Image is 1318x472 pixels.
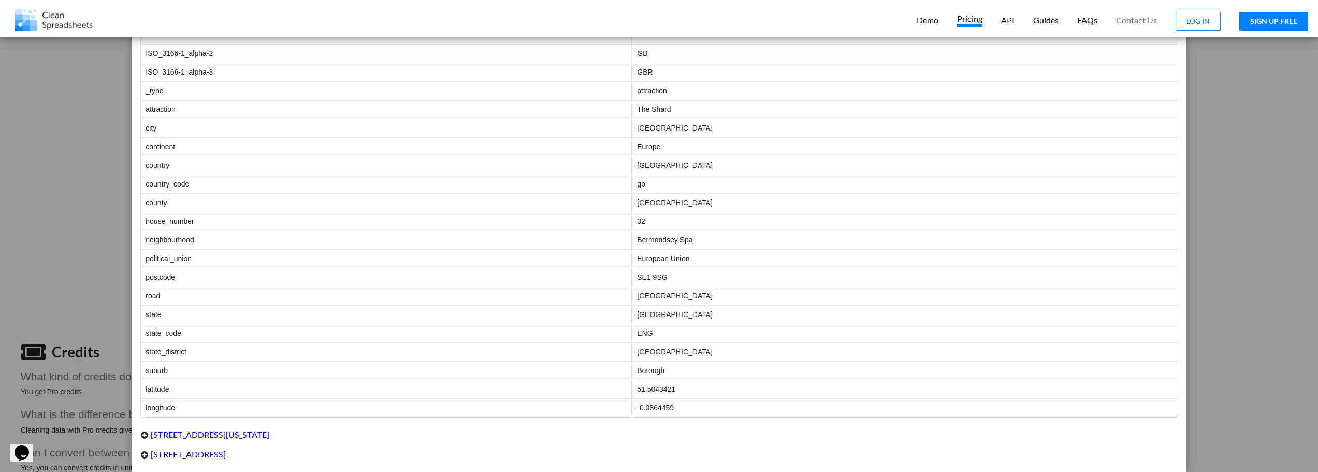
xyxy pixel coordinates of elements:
td: state_district [141,342,632,361]
td: 32 [631,212,1177,231]
td: [GEOGRAPHIC_DATA] [631,119,1177,137]
td: Europe [631,137,1177,156]
td: GB [631,45,1177,63]
td: country_code [141,175,632,193]
span: Contact Us [1116,16,1157,24]
p: Demo [917,15,938,26]
img: Logo.png [15,9,93,31]
button: SIGN UP FREE [1239,12,1308,31]
p: Pricing [957,13,982,27]
td: latitude [141,380,632,398]
td: ISO_3166-1_alpha-3 [141,63,632,81]
td: _type [141,81,632,100]
td: continent [141,137,632,156]
td: [GEOGRAPHIC_DATA] [631,342,1177,361]
span: LOG IN [1186,17,1210,25]
td: European Union [631,249,1177,268]
td: suburb [141,361,632,380]
td: road [141,287,632,305]
button: LOG IN [1176,12,1221,31]
td: [GEOGRAPHIC_DATA] [631,287,1177,305]
td: attraction [141,100,632,119]
td: The Shard [631,100,1177,119]
p: FAQs [1077,15,1097,26]
td: city [141,119,632,137]
td: postcode [141,268,632,287]
td: [GEOGRAPHIC_DATA] [631,156,1177,175]
td: country [141,156,632,175]
td: -0.0864459 [631,398,1177,417]
iframe: chat widget [10,431,44,462]
td: GBR [631,63,1177,81]
td: longitude [141,398,632,417]
td: SE1 9SG [631,268,1177,287]
td: state_code [141,324,632,342]
td: ISO_3166-1_alpha-2 [141,45,632,63]
p: Guides [1033,15,1059,26]
span: [STREET_ADDRESS][US_STATE] [151,430,269,439]
td: state [141,305,632,324]
td: house_number [141,212,632,231]
td: gb [631,175,1177,193]
td: 51.5043421 [631,380,1177,398]
td: attraction [631,81,1177,100]
p: API [1001,15,1015,26]
td: ENG [631,324,1177,342]
td: Borough [631,361,1177,380]
span: [STREET_ADDRESS] [151,449,226,459]
td: [GEOGRAPHIC_DATA] [631,193,1177,212]
td: [GEOGRAPHIC_DATA] [631,305,1177,324]
td: Bermondsey Spa [631,231,1177,249]
td: neighbourhood [141,231,632,249]
td: county [141,193,632,212]
td: political_union [141,249,632,268]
